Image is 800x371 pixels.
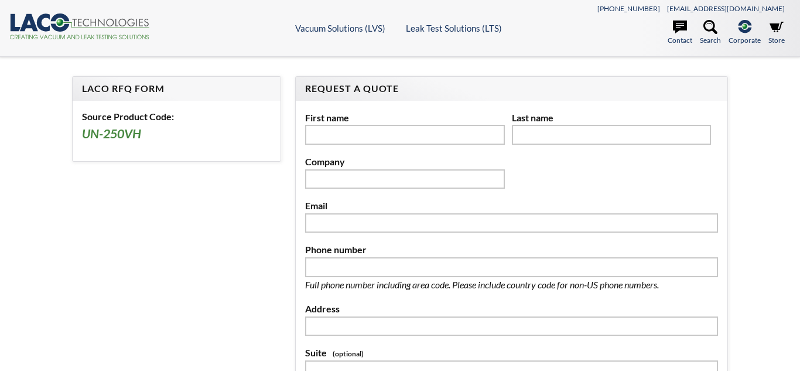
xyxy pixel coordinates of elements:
[667,4,785,13] a: [EMAIL_ADDRESS][DOMAIN_NAME]
[305,110,504,125] label: First name
[82,111,174,122] b: Source Product Code:
[305,345,717,360] label: Suite
[305,301,717,316] label: Address
[82,83,271,95] h4: LACO RFQ Form
[305,198,717,213] label: Email
[597,4,660,13] a: [PHONE_NUMBER]
[305,83,717,95] h4: Request A Quote
[729,35,761,46] span: Corporate
[406,23,502,33] a: Leak Test Solutions (LTS)
[668,20,692,46] a: Contact
[700,20,721,46] a: Search
[512,110,711,125] label: Last name
[305,154,504,169] label: Company
[82,126,271,142] h3: UN-250VH
[305,242,717,257] label: Phone number
[305,277,698,292] p: Full phone number including area code. Please include country code for non-US phone numbers.
[768,20,785,46] a: Store
[295,23,385,33] a: Vacuum Solutions (LVS)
